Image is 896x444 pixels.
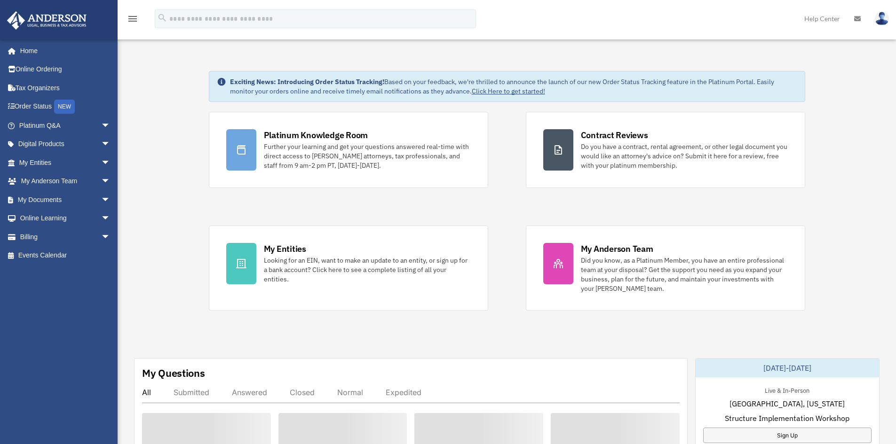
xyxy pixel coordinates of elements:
[7,60,125,79] a: Online Ordering
[142,388,151,397] div: All
[581,129,648,141] div: Contract Reviews
[264,243,306,255] div: My Entities
[127,16,138,24] a: menu
[7,97,125,117] a: Order StatusNEW
[7,41,120,60] a: Home
[337,388,363,397] div: Normal
[209,226,488,311] a: My Entities Looking for an EIN, want to make an update to an entity, or sign up for a bank accoun...
[386,388,421,397] div: Expedited
[7,209,125,228] a: Online Learningarrow_drop_down
[581,256,788,293] div: Did you know, as a Platinum Member, you have an entire professional team at your disposal? Get th...
[725,413,849,424] span: Structure Implementation Workshop
[703,428,872,443] a: Sign Up
[209,112,488,188] a: Platinum Knowledge Room Further your learning and get your questions answered real-time with dire...
[101,172,120,191] span: arrow_drop_down
[875,12,889,25] img: User Pic
[54,100,75,114] div: NEW
[127,13,138,24] i: menu
[264,142,471,170] div: Further your learning and get your questions answered real-time with direct access to [PERSON_NAM...
[696,358,879,377] div: [DATE]-[DATE]
[264,129,368,141] div: Platinum Knowledge Room
[174,388,209,397] div: Submitted
[581,243,653,255] div: My Anderson Team
[232,388,267,397] div: Answered
[7,172,125,191] a: My Anderson Teamarrow_drop_down
[526,226,805,311] a: My Anderson Team Did you know, as a Platinum Member, you have an entire professional team at your...
[581,142,788,170] div: Do you have a contract, rental agreement, or other legal document you would like an attorney's ad...
[7,153,125,172] a: My Entitiesarrow_drop_down
[157,13,167,23] i: search
[101,116,120,135] span: arrow_drop_down
[101,153,120,172] span: arrow_drop_down
[7,116,125,135] a: Platinum Q&Aarrow_drop_down
[101,190,120,210] span: arrow_drop_down
[757,385,817,395] div: Live & In-Person
[7,227,125,246] a: Billingarrow_drop_down
[142,366,205,380] div: My Questions
[7,78,125,97] a: Tax Organizers
[230,77,797,96] div: Based on your feedback, we're thrilled to announce the launch of our new Order Status Tracking fe...
[101,135,120,154] span: arrow_drop_down
[7,190,125,209] a: My Documentsarrow_drop_down
[729,398,845,409] span: [GEOGRAPHIC_DATA], [US_STATE]
[7,246,125,265] a: Events Calendar
[264,256,471,284] div: Looking for an EIN, want to make an update to an entity, or sign up for a bank account? Click her...
[7,135,125,154] a: Digital Productsarrow_drop_down
[101,227,120,247] span: arrow_drop_down
[230,78,384,86] strong: Exciting News: Introducing Order Status Tracking!
[101,209,120,228] span: arrow_drop_down
[4,11,89,30] img: Anderson Advisors Platinum Portal
[526,112,805,188] a: Contract Reviews Do you have a contract, rental agreement, or other legal document you would like...
[290,388,315,397] div: Closed
[472,87,545,95] a: Click Here to get started!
